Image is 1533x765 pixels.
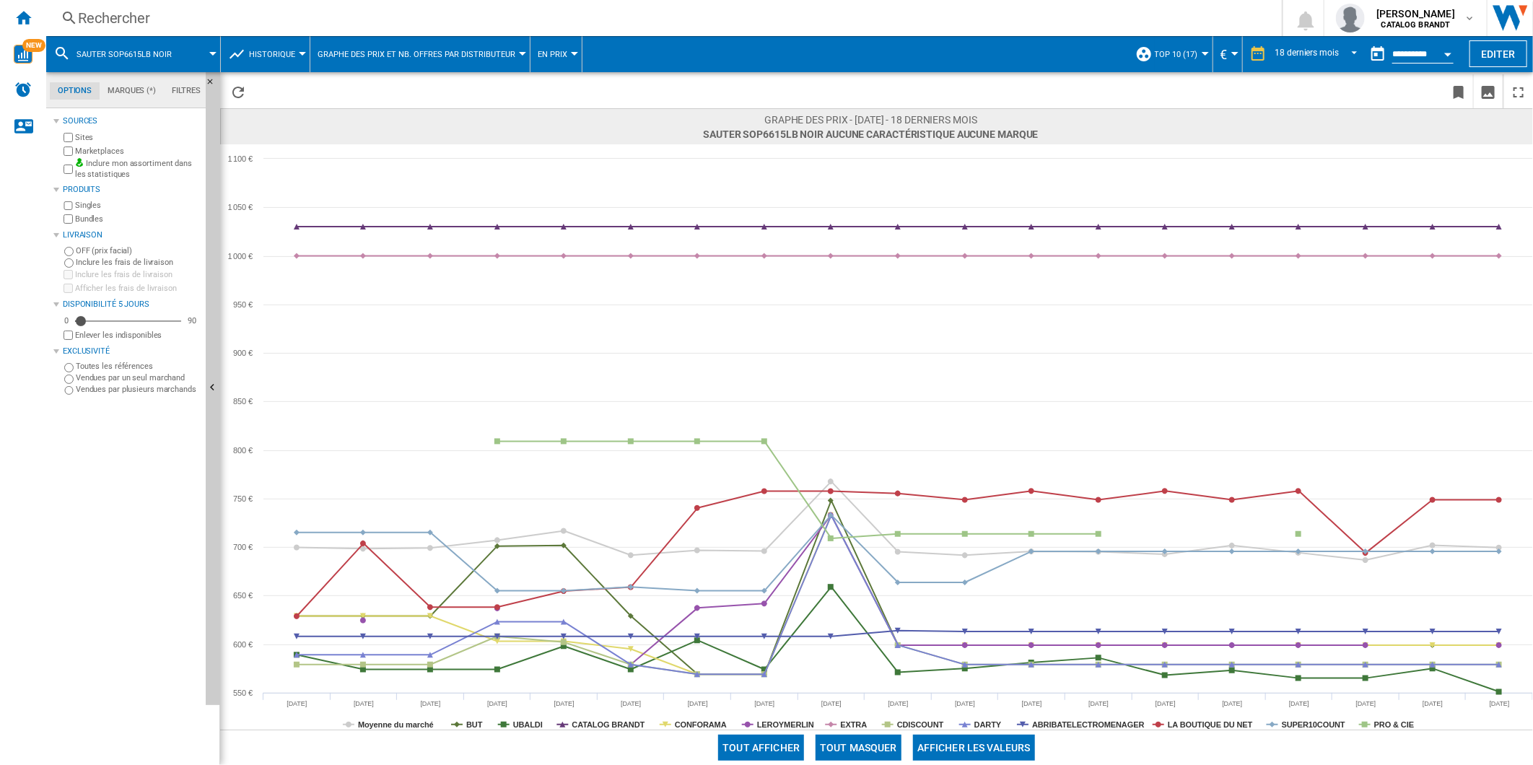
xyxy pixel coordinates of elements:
[233,591,253,600] tspan: 650 €
[64,270,73,279] input: Inclure les frais de livraison
[76,361,200,372] label: Toutes les références
[228,203,253,211] tspan: 1 050 €
[233,688,253,697] tspan: 550 €
[1356,700,1376,707] tspan: [DATE]
[955,700,975,707] tspan: [DATE]
[64,375,74,384] input: Vendues par un seul marchand
[1289,700,1309,707] tspan: [DATE]
[64,147,73,156] input: Marketplaces
[1469,40,1527,67] button: Editer
[421,700,441,707] tspan: [DATE]
[703,127,1038,141] span: SAUTER SOP6615LB NOIR Aucune caractéristique Aucune marque
[1022,700,1042,707] tspan: [DATE]
[913,735,1035,761] button: Afficher les valeurs
[318,50,515,59] span: Graphe des prix et nb. offres par distributeur
[821,700,842,707] tspan: [DATE]
[75,158,200,180] label: Inclure mon assortiment dans les statistiques
[621,700,641,707] tspan: [DATE]
[64,363,74,372] input: Toutes les références
[554,700,575,707] tspan: [DATE]
[1282,720,1345,729] tspan: SUPER10COUNT
[1155,36,1205,72] button: Top 10 (17)
[75,269,200,280] label: Inclure les frais de livraison
[63,229,200,241] div: Livraison
[63,346,200,357] div: Exclusivité
[675,720,727,729] tspan: CONFORAMA
[1444,74,1473,108] button: Créer un favoris
[1220,36,1235,72] button: €
[184,315,200,326] div: 90
[233,446,253,455] tspan: 800 €
[1374,720,1414,729] tspan: PRO & CIE
[1435,39,1461,65] button: Open calendar
[538,36,575,72] button: En prix
[1376,6,1455,21] span: [PERSON_NAME]
[233,494,253,503] tspan: 750 €
[75,200,200,211] label: Singles
[897,720,944,729] tspan: CDISCOUNT
[1223,700,1243,707] tspan: [DATE]
[1168,720,1253,729] tspan: LA BOUTIQUE DU NET
[228,154,253,163] tspan: 1 100 €
[1156,700,1176,707] tspan: [DATE]
[466,720,483,729] tspan: BUT
[703,113,1038,127] span: Graphe des prix - [DATE] - 18 derniers mois
[61,315,72,326] div: 0
[233,349,253,357] tspan: 900 €
[249,50,295,59] span: Historique
[228,252,253,261] tspan: 1 000 €
[354,700,374,707] tspan: [DATE]
[206,72,220,705] button: Masquer
[63,299,200,310] div: Disponibilité 5 Jours
[1336,4,1365,32] img: profile.jpg
[318,36,523,72] button: Graphe des prix et nb. offres par distributeur
[64,214,73,224] input: Bundles
[50,82,100,100] md-tab-item: Options
[1363,40,1392,69] button: md-calendar
[75,146,200,157] label: Marketplaces
[14,81,32,98] img: alerts-logo.svg
[75,158,84,167] img: mysite-bg-18x18.png
[64,247,74,256] input: OFF (prix facial)
[224,74,253,108] button: Recharger
[718,735,804,761] button: Tout afficher
[1274,43,1363,66] md-select: REPORTS.WIZARD.STEPS.REPORT.STEPS.REPORT_OPTIONS.PERIOD: 18 derniers mois
[75,314,181,328] md-slider: Disponibilité
[64,284,73,293] input: Afficher les frais de livraison
[77,36,186,72] button: SAUTER SOP6615LB NOIR
[64,201,73,211] input: Singles
[22,39,45,52] span: NEW
[53,36,213,72] div: SAUTER SOP6615LB NOIR
[206,72,223,98] button: Masquer
[816,735,901,761] button: Tout masquer
[974,720,1002,729] tspan: DARTY
[77,50,172,59] span: SAUTER SOP6615LB NOIR
[249,36,302,72] button: Historique
[78,8,1244,28] div: Rechercher
[538,50,567,59] span: En prix
[64,386,74,395] input: Vendues par plusieurs marchands
[76,257,200,268] label: Inclure les frais de livraison
[233,640,253,649] tspan: 600 €
[75,283,200,294] label: Afficher les frais de livraison
[1490,700,1510,707] tspan: [DATE]
[64,331,73,340] input: Afficher les frais de livraison
[287,700,307,707] tspan: [DATE]
[1474,74,1503,108] button: Télécharger en image
[688,700,708,707] tspan: [DATE]
[1032,720,1145,729] tspan: ABRIBATELECTROMENAGER
[754,700,774,707] tspan: [DATE]
[63,184,200,196] div: Produits
[64,133,73,142] input: Sites
[233,300,253,309] tspan: 950 €
[164,82,209,100] md-tab-item: Filtres
[76,372,200,383] label: Vendues par un seul marchand
[1213,36,1243,72] md-menu: Currency
[1275,48,1339,58] div: 18 derniers mois
[75,132,200,143] label: Sites
[888,700,909,707] tspan: [DATE]
[358,720,434,729] tspan: Moyenne du marché
[1155,50,1198,59] span: Top 10 (17)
